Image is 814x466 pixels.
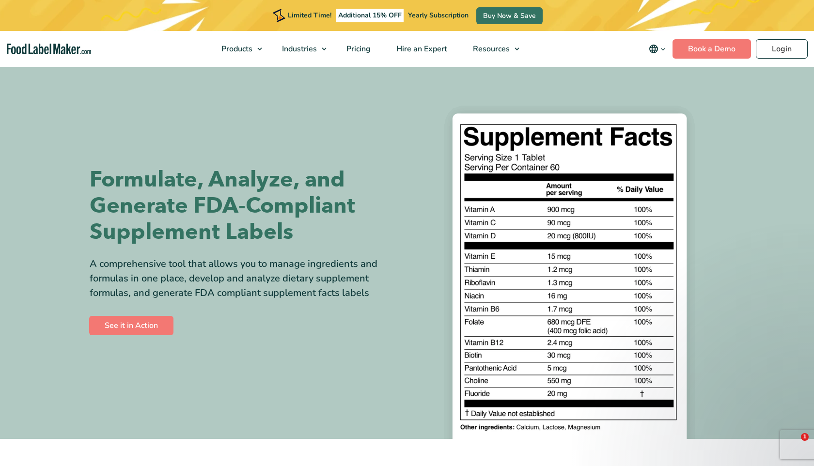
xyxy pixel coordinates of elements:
span: Yearly Subscription [408,11,469,20]
span: Additional 15% OFF [336,9,404,22]
a: Buy Now & Save [476,7,543,24]
h1: Formulate, Analyze, and Generate FDA-Compliant Supplement Labels [90,167,400,245]
div: A comprehensive tool that allows you to manage ingredients and formulas in one place, develop and... [90,257,400,300]
span: Industries [279,44,318,54]
span: Pricing [344,44,372,54]
a: Hire an Expert [384,31,458,67]
span: Resources [470,44,511,54]
a: Resources [460,31,524,67]
span: 1 [801,433,809,441]
span: Limited Time! [288,11,331,20]
a: Products [209,31,267,67]
span: Products [219,44,253,54]
a: Industries [269,31,331,67]
iframe: Intercom live chat [781,433,804,456]
a: Pricing [334,31,381,67]
a: Login [756,39,808,59]
a: See it in Action [89,316,173,335]
span: Hire an Expert [393,44,448,54]
a: Book a Demo [673,39,751,59]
